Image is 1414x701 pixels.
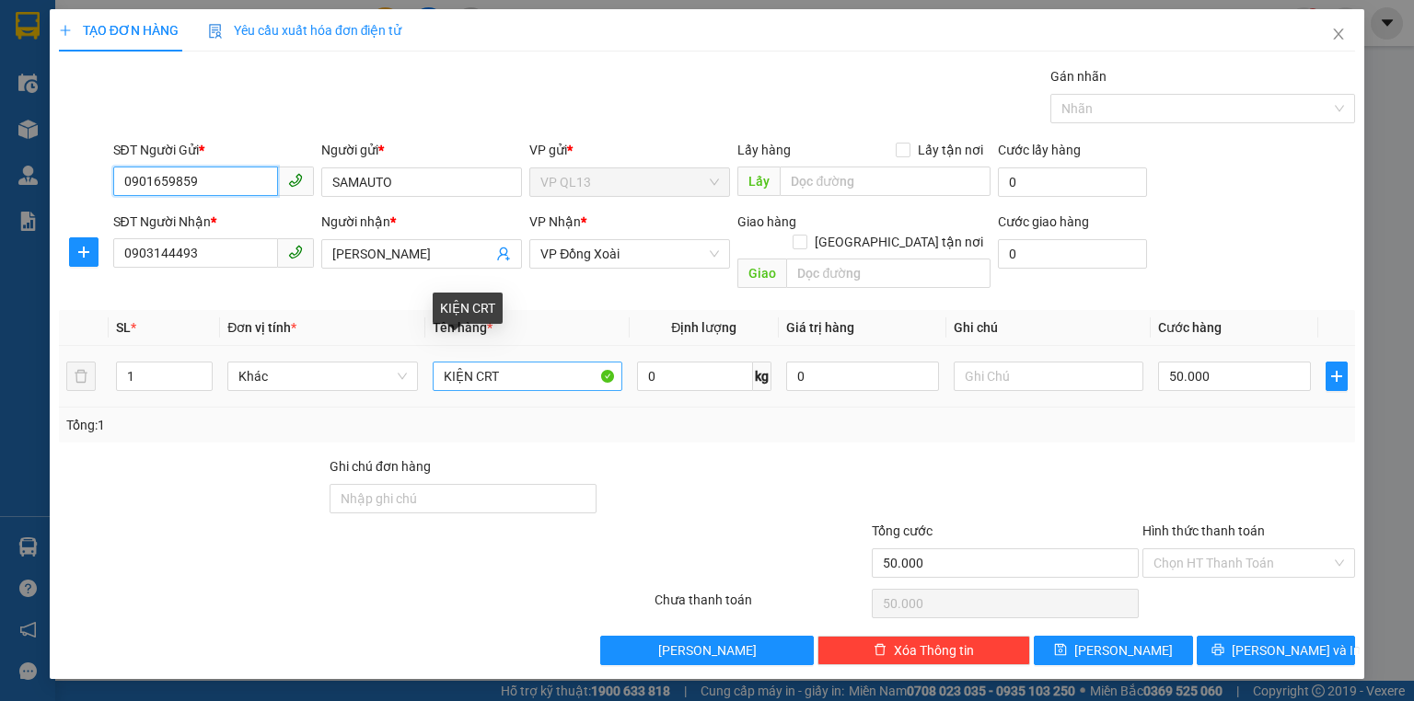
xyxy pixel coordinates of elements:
span: phone [288,245,303,259]
span: plus [70,245,98,259]
input: Dọc đường [780,167,991,196]
input: Cước giao hàng [998,239,1147,269]
div: Người nhận [321,212,522,232]
input: Cước lấy hàng [998,167,1147,197]
span: VP Đồng Xoài [540,240,719,268]
span: Xóa Thông tin [894,640,974,661]
span: VP QL13 [540,168,719,196]
div: Chưa thanh toán [653,590,869,622]
button: plus [1326,362,1348,391]
li: [PERSON_NAME][GEOGRAPHIC_DATA] [9,9,267,109]
div: Tổng: 1 [66,415,547,435]
span: [PERSON_NAME] [1074,640,1173,661]
span: Yêu cầu xuất hóa đơn điện tử [208,23,402,38]
span: [PERSON_NAME] [658,640,757,661]
input: Ghi Chú [954,362,1143,391]
input: 0 [786,362,939,391]
span: Khác [238,362,406,390]
span: Giao [737,259,786,288]
span: Lấy [737,167,780,196]
span: Lấy tận nơi [910,140,991,160]
input: Dọc đường [786,259,991,288]
span: Cước hàng [1158,320,1222,335]
span: user-add [496,247,511,261]
button: printer[PERSON_NAME] và In [1197,636,1356,665]
input: VD: Bàn, Ghế [433,362,622,391]
button: Close [1313,9,1364,61]
span: Tổng cước [872,523,933,538]
div: SĐT Người Gửi [113,140,314,160]
input: Ghi chú đơn hàng [330,484,597,513]
span: printer [1211,643,1224,658]
span: save [1054,643,1067,658]
label: Cước lấy hàng [998,143,1081,157]
label: Hình thức thanh toán [1142,523,1265,538]
span: Định lượng [671,320,736,335]
div: KIỆN CRT [433,293,503,324]
span: TẠO ĐƠN HÀNG [59,23,179,38]
span: [PERSON_NAME] và In [1232,640,1361,661]
li: VP VP QL13 [9,130,127,150]
span: [GEOGRAPHIC_DATA] tận nơi [807,232,991,252]
li: VP VP [PERSON_NAME] [127,130,245,170]
span: Lấy hàng [737,143,791,157]
span: plus [1327,369,1347,384]
button: save[PERSON_NAME] [1034,636,1193,665]
span: plus [59,24,72,37]
th: Ghi chú [946,310,1151,346]
div: VP gửi [529,140,730,160]
span: kg [753,362,771,391]
button: delete [66,362,96,391]
span: SL [116,320,131,335]
span: Giao hàng [737,214,796,229]
span: phone [288,173,303,188]
span: delete [874,643,887,658]
button: [PERSON_NAME] [600,636,813,665]
span: Đơn vị tính [227,320,296,335]
div: SĐT Người Nhận [113,212,314,232]
span: close [1331,27,1346,41]
label: Gán nhãn [1050,69,1107,84]
div: Người gửi [321,140,522,160]
label: Cước giao hàng [998,214,1089,229]
span: Giá trị hàng [786,320,854,335]
button: plus [69,237,99,267]
img: icon [208,24,223,39]
button: deleteXóa Thông tin [817,636,1030,665]
label: Ghi chú đơn hàng [330,459,431,474]
span: VP Nhận [529,214,581,229]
